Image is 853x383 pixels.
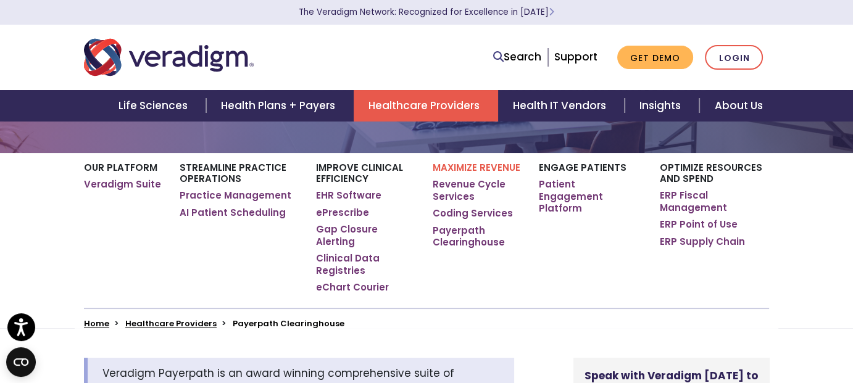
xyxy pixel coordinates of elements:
[180,189,291,202] a: Practice Management
[554,49,597,64] a: Support
[498,90,625,121] a: Health IT Vendors
[549,6,554,18] span: Learn More
[354,90,498,121] a: Healthcare Providers
[84,178,161,191] a: Veradigm Suite
[316,281,389,294] a: eChart Courier
[660,218,738,231] a: ERP Point of Use
[299,6,554,18] a: The Veradigm Network: Recognized for Excellence in [DATE]Learn More
[539,178,641,215] a: Patient Engagement Platform
[617,46,693,70] a: Get Demo
[180,207,286,219] a: AI Patient Scheduling
[316,207,369,219] a: ePrescribe
[699,90,777,121] a: About Us
[493,49,541,65] a: Search
[705,45,763,70] a: Login
[316,189,381,202] a: EHR Software
[316,252,414,276] a: Clinical Data Registries
[206,90,354,121] a: Health Plans + Payers
[433,178,520,202] a: Revenue Cycle Services
[125,318,217,329] a: Healthcare Providers
[104,90,206,121] a: Life Sciences
[433,224,520,249] a: Payerpath Clearinghouse
[84,37,254,78] img: Veradigm logo
[6,347,36,377] button: Open CMP widget
[660,236,745,248] a: ERP Supply Chain
[316,223,414,247] a: Gap Closure Alerting
[660,189,769,213] a: ERP Fiscal Management
[625,90,699,121] a: Insights
[84,318,109,329] a: Home
[433,207,513,220] a: Coding Services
